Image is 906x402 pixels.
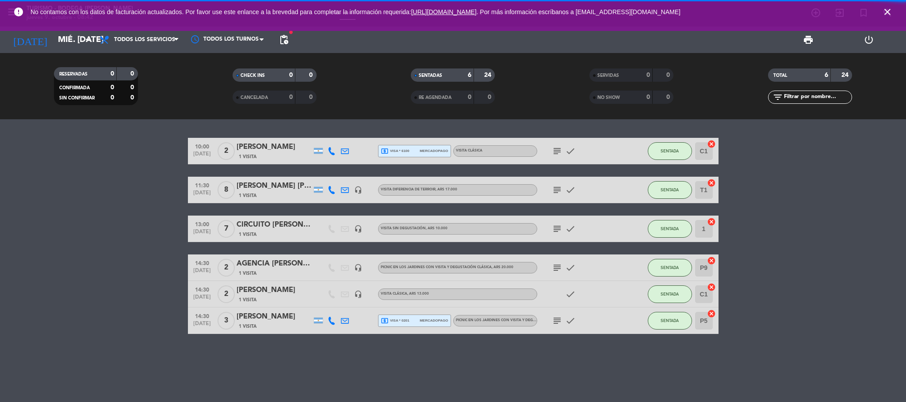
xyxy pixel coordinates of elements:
[191,180,213,190] span: 11:30
[666,72,672,78] strong: 0
[237,311,312,322] div: [PERSON_NAME]
[420,318,448,323] span: mercadopago
[59,86,90,90] span: CONFIRMADA
[218,181,235,199] span: 8
[825,72,828,78] strong: 6
[552,262,562,273] i: subject
[783,92,852,102] input: Filtrar por nombre...
[661,226,679,231] span: SENTADA
[239,231,256,238] span: 1 Visita
[381,317,389,325] i: local_atm
[661,292,679,296] span: SENTADA
[426,227,447,230] span: , ARS 10.000
[241,73,265,78] span: CHECK INS
[191,151,213,161] span: [DATE]
[59,72,88,76] span: RESERVADAS
[381,317,409,325] span: visa * 0201
[239,296,256,303] span: 1 Visita
[484,72,493,78] strong: 24
[111,71,114,77] strong: 0
[191,219,213,229] span: 13:00
[279,34,289,45] span: pending_actions
[707,283,716,292] i: cancel
[354,264,362,272] i: headset_mic
[648,259,692,277] button: SENTADA
[565,146,576,156] i: check
[111,95,114,101] strong: 0
[191,190,213,200] span: [DATE]
[309,72,314,78] strong: 0
[218,285,235,303] span: 2
[130,95,136,101] strong: 0
[666,94,672,100] strong: 0
[191,321,213,331] span: [DATE]
[239,153,256,160] span: 1 Visita
[239,192,256,199] span: 1 Visita
[191,141,213,151] span: 10:00
[436,188,457,191] span: , ARS 17.000
[354,186,362,194] i: headset_mic
[661,148,679,153] span: SENTADA
[456,149,482,152] span: VISITA CLÁSICA
[309,94,314,100] strong: 0
[381,147,409,155] span: visa * 6100
[648,312,692,330] button: SENTADA
[237,284,312,296] div: [PERSON_NAME]
[864,34,874,45] i: power_settings_new
[492,265,513,269] span: , ARS 20.000
[13,7,24,17] i: error
[354,225,362,233] i: headset_mic
[661,265,679,270] span: SENTADA
[354,290,362,298] i: headset_mic
[648,142,692,160] button: SENTADA
[661,187,679,192] span: SENTADA
[841,72,850,78] strong: 24
[772,92,783,102] i: filter_list
[130,84,136,91] strong: 0
[565,315,576,326] i: check
[477,8,680,15] a: . Por más información escríbanos a [EMAIL_ADDRESS][DOMAIN_NAME]
[237,219,312,231] div: CIRCUITO [PERSON_NAME]
[381,265,513,269] span: PICNIC EN LOS JARDINES CON VISITA Y DEGUSTACIÓN CLÁSICA
[552,315,562,326] i: subject
[648,285,692,303] button: SENTADA
[646,94,650,100] strong: 0
[565,185,576,195] i: check
[239,270,256,277] span: 1 Visita
[237,180,312,192] div: [PERSON_NAME] [PERSON_NAME]
[288,30,294,35] span: fiber_manual_record
[218,259,235,277] span: 2
[407,292,429,296] span: , ARS 13.000
[191,258,213,268] span: 14:30
[130,71,136,77] strong: 0
[456,319,567,322] span: PICNIC EN LOS JARDINES CON VISITA Y DEGUSTACIÓN CLÁSICA
[565,224,576,234] i: check
[218,220,235,238] span: 7
[648,220,692,238] button: SENTADA
[191,311,213,321] span: 14:30
[468,72,471,78] strong: 6
[648,181,692,199] button: SENTADA
[707,178,716,187] i: cancel
[114,37,175,43] span: Todos los servicios
[289,72,293,78] strong: 0
[237,258,312,269] div: AGENCIA [PERSON_NAME] | [PERSON_NAME] y [PERSON_NAME]
[468,94,471,100] strong: 0
[597,73,619,78] span: SERVIDAS
[839,27,899,53] div: LOG OUT
[552,224,562,234] i: subject
[552,185,562,195] i: subject
[191,284,213,294] span: 14:30
[419,95,451,100] span: RE AGENDADA
[707,256,716,265] i: cancel
[381,147,389,155] i: local_atm
[646,72,650,78] strong: 0
[381,188,457,191] span: VISITA DIFERENCIA DE TERROIR
[191,229,213,239] span: [DATE]
[289,94,293,100] strong: 0
[239,323,256,330] span: 1 Visita
[218,142,235,160] span: 2
[773,73,787,78] span: TOTAL
[381,227,447,230] span: VISITA SIN DEGUSTACIÓN
[218,312,235,330] span: 3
